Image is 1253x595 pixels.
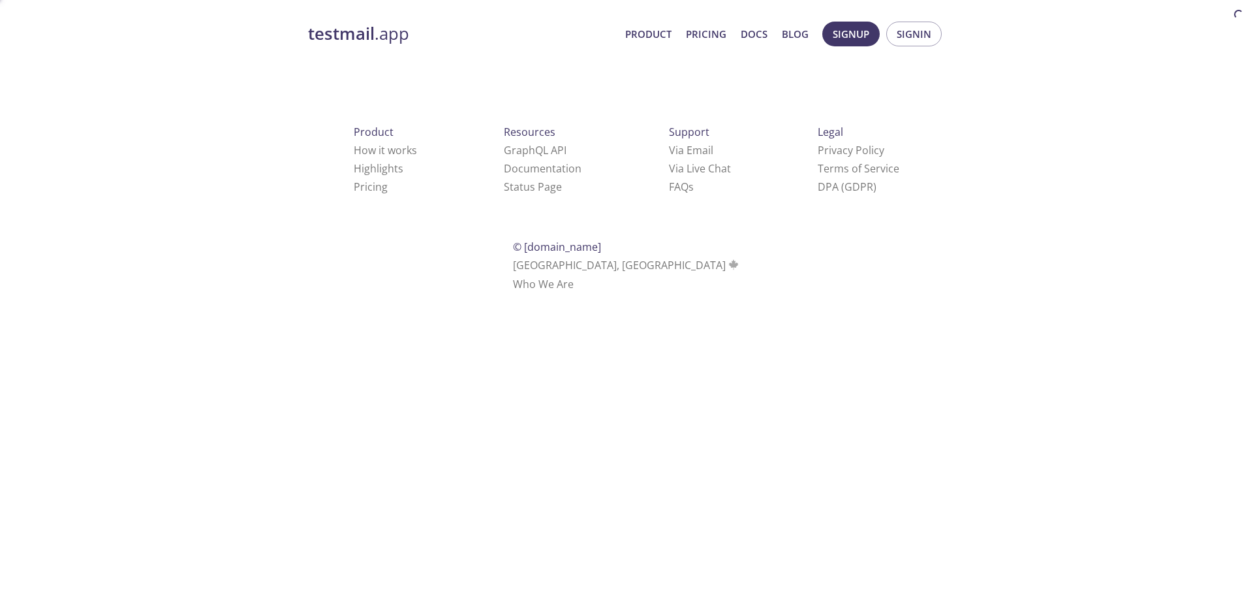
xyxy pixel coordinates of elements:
a: Product [625,25,672,42]
span: s [688,180,694,194]
a: Pricing [686,25,726,42]
span: Legal [818,125,843,139]
span: Support [669,125,709,139]
a: Who We Are [513,277,574,291]
a: GraphQL API [504,143,566,157]
a: Terms of Service [818,161,899,176]
button: Signin [886,22,942,46]
span: © [DOMAIN_NAME] [513,240,601,254]
a: Blog [782,25,809,42]
span: Signup [833,25,869,42]
a: DPA (GDPR) [818,180,876,194]
a: Via Live Chat [669,161,731,176]
a: testmail.app [308,23,615,45]
a: Documentation [504,161,581,176]
a: Status Page [504,180,562,194]
a: Pricing [354,180,388,194]
strong: testmail [308,22,375,45]
a: Highlights [354,161,403,176]
span: Resources [504,125,555,139]
a: Docs [741,25,767,42]
button: Signup [822,22,880,46]
a: Privacy Policy [818,143,884,157]
span: [GEOGRAPHIC_DATA], [GEOGRAPHIC_DATA] [513,258,741,272]
a: Via Email [669,143,713,157]
a: FAQ [669,180,694,194]
a: How it works [354,143,417,157]
span: Signin [897,25,931,42]
span: Product [354,125,394,139]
